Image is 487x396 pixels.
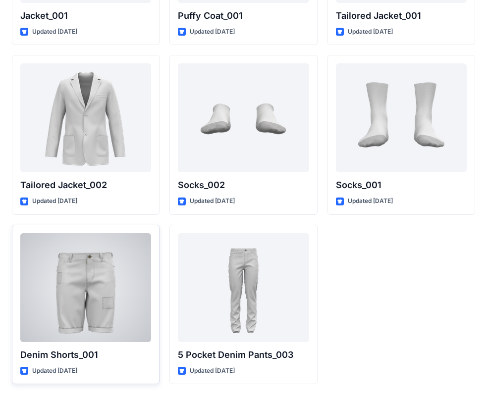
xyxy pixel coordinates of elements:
p: Denim Shorts_001 [20,348,151,362]
p: Puffy Coat_001 [178,9,309,23]
p: Updated [DATE] [190,196,235,206]
p: Socks_001 [336,178,467,192]
p: Updated [DATE] [348,27,393,37]
p: Updated [DATE] [32,196,77,206]
a: Socks_002 [178,63,309,172]
p: Tailored Jacket_001 [336,9,467,23]
a: Socks_001 [336,63,467,172]
p: Jacket_001 [20,9,151,23]
p: Updated [DATE] [348,196,393,206]
a: 5 Pocket Denim Pants_003 [178,233,309,342]
a: Denim Shorts_001 [20,233,151,342]
p: Updated [DATE] [190,366,235,376]
p: Updated [DATE] [190,27,235,37]
p: Updated [DATE] [32,366,77,376]
p: Socks_002 [178,178,309,192]
a: Tailored Jacket_002 [20,63,151,172]
p: 5 Pocket Denim Pants_003 [178,348,309,362]
p: Updated [DATE] [32,27,77,37]
p: Tailored Jacket_002 [20,178,151,192]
